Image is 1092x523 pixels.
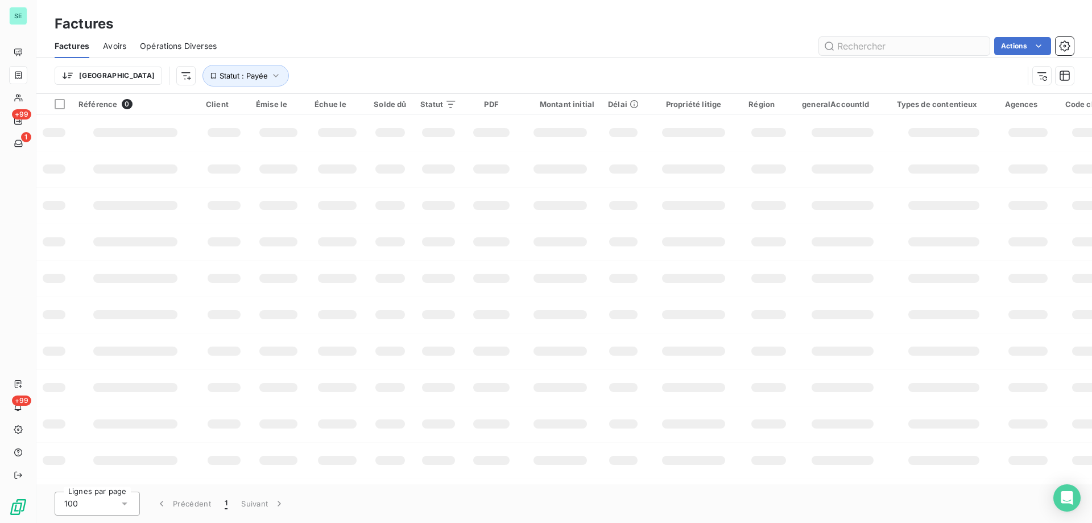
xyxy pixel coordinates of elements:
span: +99 [12,396,31,406]
div: Agences [1005,100,1052,109]
span: Avoirs [103,40,126,52]
span: 1 [225,498,227,509]
div: Délai [608,100,639,109]
span: 100 [64,498,78,509]
div: generalAccountId [802,100,883,109]
h3: Factures [55,14,113,34]
div: Open Intercom Messenger [1053,484,1081,512]
input: Rechercher [819,37,990,55]
button: Statut : Payée [202,65,289,87]
div: PDF [470,100,512,109]
div: Émise le [256,100,301,109]
button: Suivant [234,492,292,516]
button: [GEOGRAPHIC_DATA] [55,67,162,85]
div: Montant initial [526,100,594,109]
span: +99 [12,109,31,120]
div: Client [206,100,242,109]
button: Actions [994,37,1051,55]
button: 1 [218,492,234,516]
div: Échue le [315,100,360,109]
span: Référence [78,100,117,109]
span: Opérations Diverses [140,40,217,52]
div: Région [748,100,788,109]
span: 0 [122,99,132,109]
span: 1 [21,132,31,142]
span: Factures [55,40,89,52]
span: Statut : Payée [220,71,268,80]
div: Solde dû [374,100,406,109]
button: Précédent [149,492,218,516]
div: Propriété litige [652,100,735,109]
img: Logo LeanPay [9,498,27,516]
div: Types de contentieux [897,100,991,109]
div: Statut [420,100,457,109]
div: SE [9,7,27,25]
